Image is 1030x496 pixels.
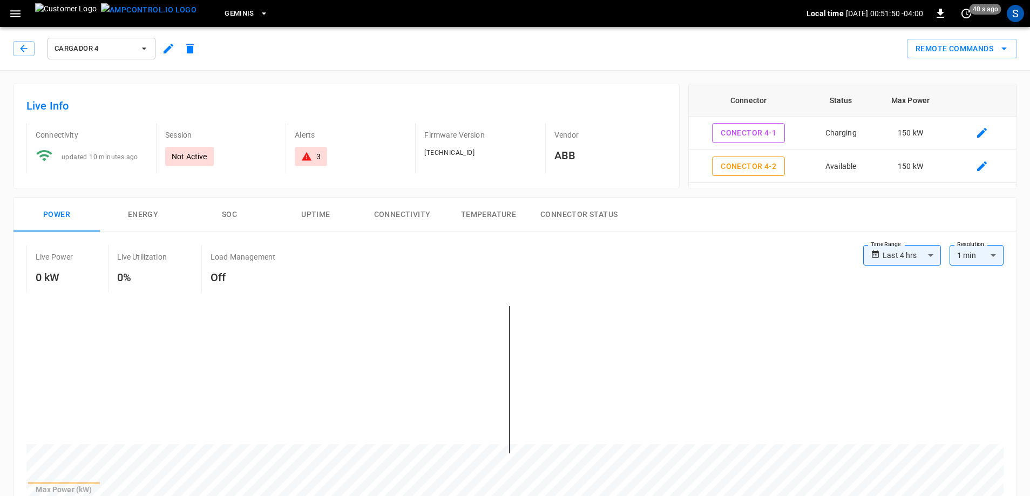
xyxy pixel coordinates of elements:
td: Charging [809,117,873,150]
div: Last 4 hrs [883,245,941,266]
button: Connectivity [359,198,445,232]
button: Uptime [273,198,359,232]
label: Resolution [957,240,984,249]
span: 40 s ago [970,4,1001,15]
p: [DATE] 00:51:50 -04:00 [846,8,923,19]
p: Alerts [295,130,406,140]
p: Firmware Version [424,130,536,140]
h6: Off [211,269,275,286]
button: Connector Status [532,198,626,232]
p: Load Management [211,252,275,262]
th: Connector [689,84,809,117]
button: Conector 4-2 [712,157,785,176]
button: Temperature [445,198,532,232]
img: Customer Logo [35,3,97,24]
span: updated 10 minutes ago [62,153,138,161]
td: Available [809,150,873,184]
button: set refresh interval [958,5,975,22]
span: Geminis [225,8,254,20]
p: Local time [807,8,844,19]
p: Connectivity [36,130,147,140]
p: Live Utilization [117,252,167,262]
p: Vendor [554,130,666,140]
img: ampcontrol.io logo [101,3,196,17]
h6: ABB [554,147,666,164]
button: Remote Commands [907,39,1017,59]
button: SOC [186,198,273,232]
table: connector table [689,84,1017,249]
td: Finishing [809,183,873,216]
h6: 0 kW [36,269,73,286]
td: 150 kW [873,150,948,184]
th: Max Power [873,84,948,117]
td: 150 kW [873,117,948,150]
td: 150 kW [873,183,948,216]
button: Conector 4-1 [712,123,785,143]
p: Session [165,130,277,140]
div: 3 [316,151,321,162]
div: 1 min [950,245,1004,266]
div: profile-icon [1007,5,1024,22]
span: [TECHNICAL_ID] [424,149,475,157]
th: Status [809,84,873,117]
h6: 0% [117,269,167,286]
p: Live Power [36,252,73,262]
p: Not Active [172,151,207,162]
button: Geminis [220,3,273,24]
h6: Live Info [26,97,666,114]
button: Cargador 4 [48,38,155,59]
span: Cargador 4 [55,43,134,55]
label: Time Range [871,240,901,249]
div: remote commands options [907,39,1017,59]
button: Power [13,198,100,232]
button: Energy [100,198,186,232]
